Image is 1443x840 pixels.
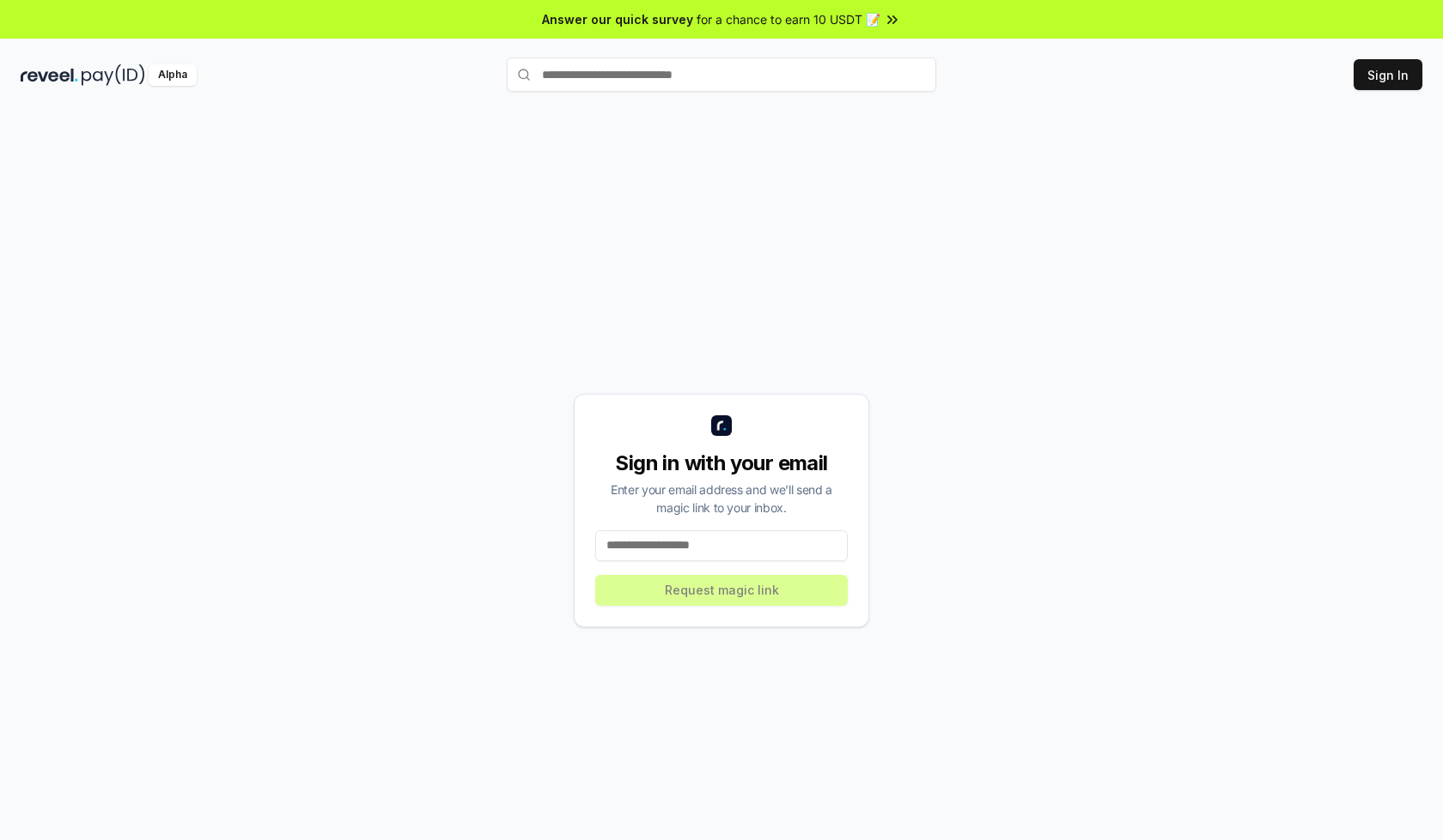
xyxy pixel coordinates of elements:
[1354,59,1422,90] button: Sign In
[149,64,197,86] div: Alpha
[711,415,732,436] img: logo_small
[697,10,880,28] span: for a chance to earn 10 USDT 📝
[21,64,78,86] img: reveel_dark
[595,480,848,517] div: Enter your email address and we’ll send a magic link to your inbox.
[595,450,848,477] div: Sign in with your email
[542,10,693,28] span: Answer our quick survey
[82,64,145,86] img: pay_id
